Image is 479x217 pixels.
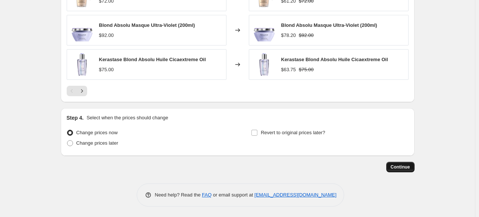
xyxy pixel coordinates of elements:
[71,53,93,76] img: kerastase-blond-absolu--huile-cicaextreme-hair-oil_80x.png
[212,192,254,198] span: or email support at
[67,114,84,122] h2: Step 4.
[71,19,93,41] img: BAIN_ULTRA_VIOLET_MASQUE_80x.png
[99,32,114,39] div: $92.00
[202,192,212,198] a: FAQ
[281,66,296,73] div: $63.75
[99,57,206,62] span: Kerastase Blond Absolu Huile Cicaextreme Oil
[261,130,325,135] span: Revert to original prices later?
[281,22,377,28] span: Blond Absolu Masque Ultra-Violet (200ml)
[76,140,118,146] span: Change prices later
[86,114,168,122] p: Select when the prices should change
[386,162,415,172] button: Continue
[281,32,296,39] div: $78.20
[253,19,275,41] img: BAIN_ULTRA_VIOLET_MASQUE_80x.png
[254,192,336,198] a: [EMAIL_ADDRESS][DOMAIN_NAME]
[299,66,314,73] strike: $75.00
[99,22,195,28] span: Blond Absolu Masque Ultra-Violet (200ml)
[281,57,388,62] span: Kerastase Blond Absolu Huile Cicaextreme Oil
[253,53,275,76] img: kerastase-blond-absolu--huile-cicaextreme-hair-oil_80x.png
[299,32,314,39] strike: $92.00
[77,86,87,96] button: Next
[76,130,118,135] span: Change prices now
[67,86,87,96] nav: Pagination
[391,164,410,170] span: Continue
[155,192,202,198] span: Need help? Read the
[99,66,114,73] div: $75.00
